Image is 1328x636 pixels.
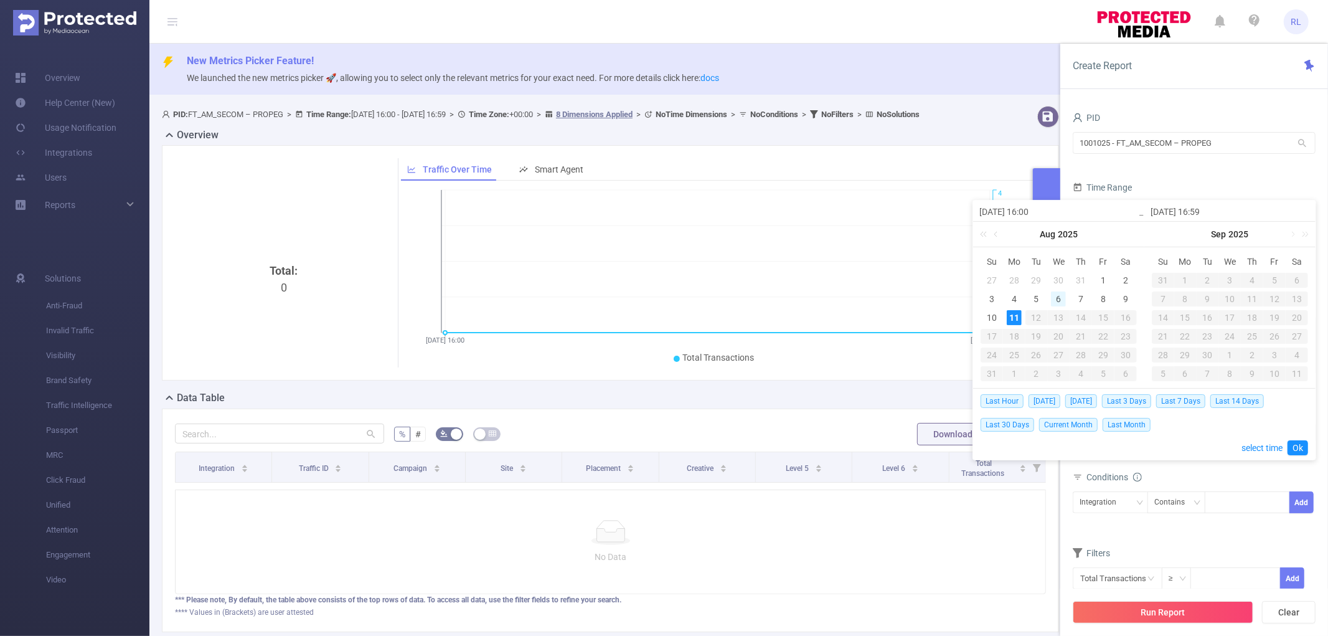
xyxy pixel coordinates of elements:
span: Fr [1092,256,1114,267]
a: Ok [1288,440,1308,455]
span: > [633,110,644,119]
td: August 4, 2025 [1003,290,1025,308]
td: September 26, 2025 [1263,327,1286,346]
td: August 3, 2025 [981,290,1003,308]
i: icon: down [1179,575,1187,584]
h2: Data Table [177,391,225,406]
span: Engagement [46,543,149,567]
td: August 20, 2025 [1048,327,1070,346]
button: Clear [1262,601,1316,624]
div: 7 [1073,292,1088,306]
div: 11 [1007,310,1022,325]
td: September 4, 2025 [1241,271,1263,290]
td: October 4, 2025 [1286,346,1308,364]
b: Total: [270,264,298,277]
div: 10 [984,310,999,325]
b: No Filters [821,110,854,119]
a: select time [1241,436,1283,460]
div: 28 [1070,348,1092,363]
span: Sa [1114,256,1137,267]
td: September 19, 2025 [1263,308,1286,327]
span: Th [1241,256,1263,267]
span: Sa [1286,256,1308,267]
div: 30 [1197,348,1219,363]
i: icon: user [162,110,173,118]
a: docs [700,73,719,83]
input: Search... [175,424,384,444]
a: Users [15,165,67,190]
div: 25 [1003,348,1025,363]
div: 11 [1241,292,1263,306]
td: September 18, 2025 [1241,308,1263,327]
th: Mon [1174,252,1197,271]
div: 29 [1092,348,1114,363]
div: 15 [1092,310,1114,325]
span: Last Month [1103,418,1151,432]
div: 4 [1070,366,1092,381]
span: Video [46,567,149,592]
b: PID: [173,110,188,119]
span: We launched the new metrics picker 🚀, allowing you to select only the relevant metrics for your e... [187,73,719,83]
a: Next year (Control + right) [1295,222,1311,247]
div: 26 [1263,329,1286,344]
div: 5 [1029,292,1044,306]
span: RL [1291,9,1302,34]
th: Sun [1152,252,1174,271]
div: 10 [1263,366,1286,381]
div: 7 [1197,366,1219,381]
th: Wed [1219,252,1241,271]
td: September 1, 2025 [1003,364,1025,383]
td: October 9, 2025 [1241,364,1263,383]
div: 30 [1051,273,1066,288]
span: FT_AM_SECOM – PROPEG [DATE] 16:00 - [DATE] 16:59 +00:00 [162,110,920,119]
td: August 14, 2025 [1070,308,1092,327]
span: New Metrics Picker Feature! [187,55,314,67]
td: August 2, 2025 [1114,271,1137,290]
i: icon: down [1136,499,1144,508]
div: 2 [1241,348,1263,363]
span: Total Transactions [682,353,754,363]
div: 26 [1025,348,1048,363]
td: September 1, 2025 [1174,271,1197,290]
div: 7 [1152,292,1174,306]
span: Last 30 Days [981,418,1034,432]
tspan: [DATE] 16:00 [426,336,464,344]
span: > [727,110,739,119]
span: We [1048,256,1070,267]
th: Thu [1241,252,1263,271]
div: 14 [1070,310,1092,325]
td: August 1, 2025 [1092,271,1114,290]
div: 27 [1286,329,1308,344]
td: August 21, 2025 [1070,327,1092,346]
a: Sep [1210,222,1228,247]
td: August 18, 2025 [1003,327,1025,346]
div: 5 [1263,273,1286,288]
a: Previous month (PageUp) [991,222,1002,247]
span: > [533,110,545,119]
span: Su [1152,256,1174,267]
div: 23 [1114,329,1137,344]
div: Sort [433,463,441,470]
span: We [1219,256,1241,267]
td: September 25, 2025 [1241,327,1263,346]
span: > [446,110,458,119]
button: Download PDF [917,423,1007,445]
span: Tu [1025,256,1048,267]
span: Invalid Traffic [46,318,149,343]
div: 3 [1048,366,1070,381]
td: September 13, 2025 [1286,290,1308,308]
td: September 21, 2025 [1152,327,1174,346]
div: 18 [1241,310,1263,325]
input: End date [1151,204,1309,219]
div: 11 [1286,366,1308,381]
span: Solutions [45,266,81,291]
td: September 2, 2025 [1197,271,1219,290]
td: August 25, 2025 [1003,346,1025,364]
td: July 28, 2025 [1003,271,1025,290]
span: > [854,110,865,119]
div: 20 [1048,329,1070,344]
span: Fr [1263,256,1286,267]
span: Create Report [1073,60,1132,72]
div: 18 [1003,329,1025,344]
td: August 27, 2025 [1048,346,1070,364]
